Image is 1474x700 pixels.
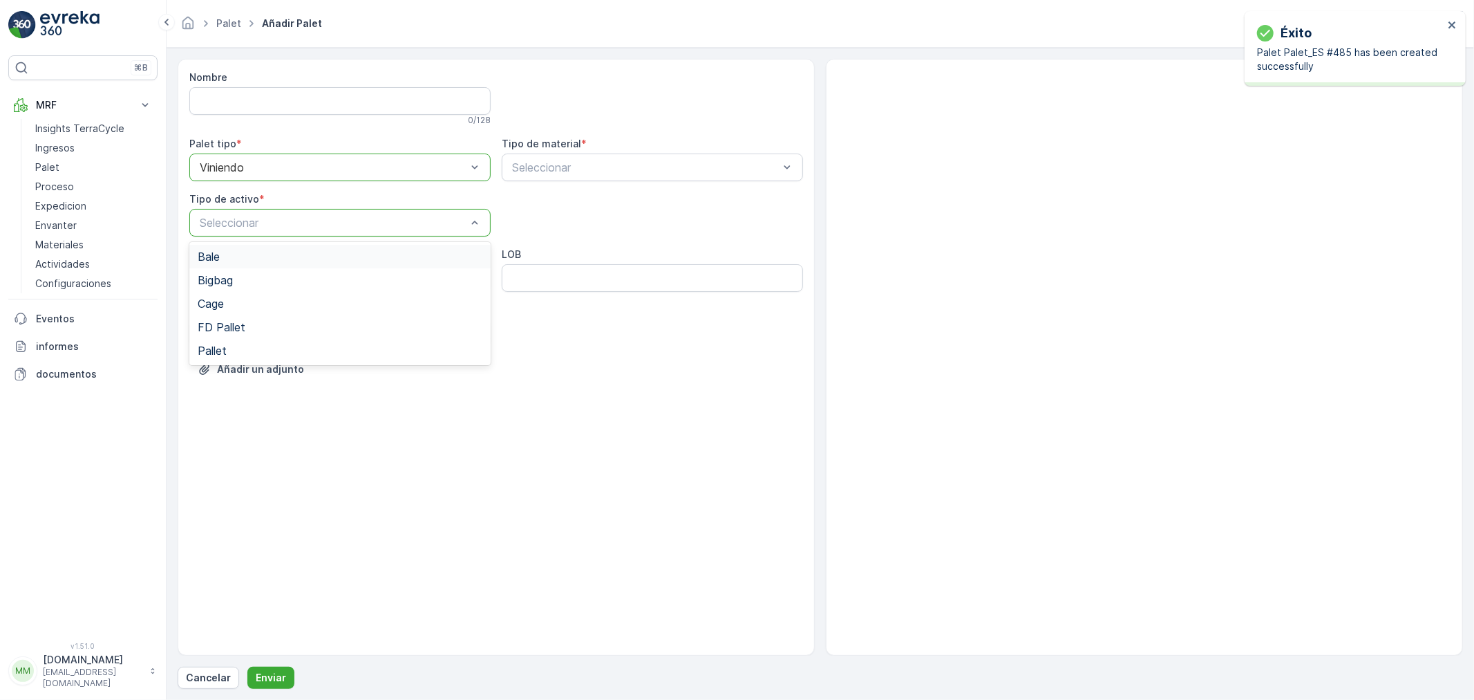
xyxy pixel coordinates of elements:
[189,138,236,149] label: Palet tipo
[35,199,86,213] p: Expedicion
[259,17,325,30] span: Añadir Palet
[8,11,36,39] img: logo
[198,344,227,357] span: Pallet
[8,642,158,650] span: v 1.51.0
[1281,24,1312,43] p: Éxito
[134,62,148,73] p: ⌘B
[189,71,227,83] label: Nombre
[35,277,111,291] p: Configuraciones
[189,193,259,205] label: Tipo de activo
[36,312,152,326] p: Eventos
[8,305,158,333] a: Eventos
[30,274,158,293] a: Configuraciones
[12,660,34,682] div: MM
[30,177,158,196] a: Proceso
[35,180,74,194] p: Proceso
[198,321,245,333] span: FD Pallet
[30,235,158,255] a: Materiales
[35,160,59,174] p: Palet
[43,667,142,689] p: [EMAIL_ADDRESS][DOMAIN_NAME]
[198,250,220,263] span: Bale
[502,138,581,149] label: Tipo de material
[198,274,233,286] span: Bigbag
[198,297,224,310] span: Cage
[189,358,312,380] button: Subir archivo
[1448,19,1457,33] button: close
[216,17,241,29] a: Palet
[186,671,231,685] p: Cancelar
[8,333,158,360] a: informes
[40,11,100,39] img: logo_light-DOdMpM7g.png
[36,98,130,112] p: MRF
[35,219,77,232] p: Envanter
[35,122,124,136] p: Insights TerraCycle
[8,360,158,388] a: documentos
[8,653,158,689] button: MM[DOMAIN_NAME][EMAIL_ADDRESS][DOMAIN_NAME]
[35,257,90,271] p: Actividades
[36,340,152,353] p: informes
[247,667,294,689] button: Enviar
[35,238,84,252] p: Materiales
[1257,46,1444,73] p: Palet Palet_ES #485 has been created successfully
[35,141,75,155] p: Ingresos
[30,158,158,177] a: Palet
[43,653,142,667] p: [DOMAIN_NAME]
[512,159,779,176] p: Seleccionar
[8,91,158,119] button: MRF
[36,367,152,381] p: documentos
[178,667,239,689] button: Cancelar
[180,21,196,33] a: Página de inicio
[30,216,158,235] a: Envanter
[256,671,286,685] p: Enviar
[30,138,158,158] a: Ingresos
[30,119,158,138] a: Insights TerraCycle
[468,115,491,126] p: 0 / 128
[30,196,158,216] a: Expedicion
[30,255,158,274] a: Actividades
[217,362,304,376] p: Añadir un adjunto
[502,248,521,260] label: LOB
[200,214,466,231] p: Seleccionar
